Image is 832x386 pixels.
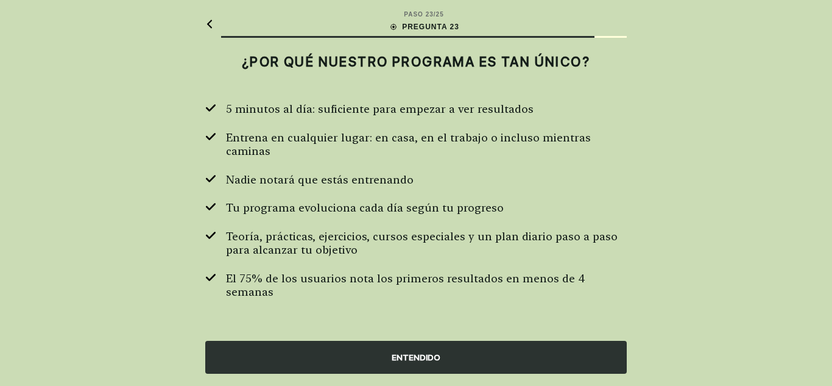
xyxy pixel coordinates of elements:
[205,341,627,374] div: ENTENDIDO
[226,230,627,257] span: Teoría, prácticas, ejercicios, cursos especiales y un plan diario paso a paso para alcanzar tu ob...
[226,131,627,159] span: Entrena en cualquier lugar: en casa, en el trabajo o incluso mientras caminas
[404,10,443,19] div: PASO 23 / 25
[205,54,627,70] h2: ¿POR QUÉ NUESTRO PROGRAMA ES TAN ÚNICO?
[389,21,459,32] div: PREGUNTA 23
[226,272,627,299] span: El 75% de los usuarios nota los primeros resultados en menos de 4 semanas
[226,102,534,116] span: 5 minutos al día: suficiente para empezar a ver resultados
[226,173,414,187] span: Nadie notará que estás entrenando
[226,201,504,215] span: Tu programa evoluciona cada día según tu progreso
